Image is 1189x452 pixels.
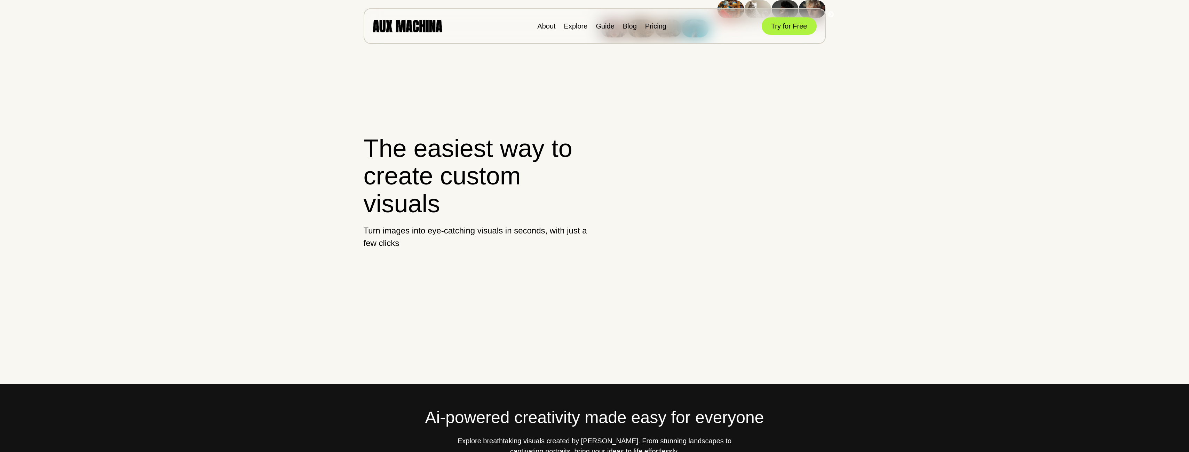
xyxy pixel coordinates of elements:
a: Blog [623,22,637,30]
p: Turn images into eye-catching visuals in seconds, with just a few clicks [364,224,589,249]
a: Guide [596,22,614,30]
h1: The easiest way to create custom visuals [364,135,589,217]
button: Try for Free [762,17,817,35]
a: Pricing [645,22,666,30]
img: AUX MACHINA [373,20,442,32]
a: Explore [564,22,588,30]
a: About [537,22,555,30]
h2: Ai-powered creativity made easy for everyone [364,405,826,430]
